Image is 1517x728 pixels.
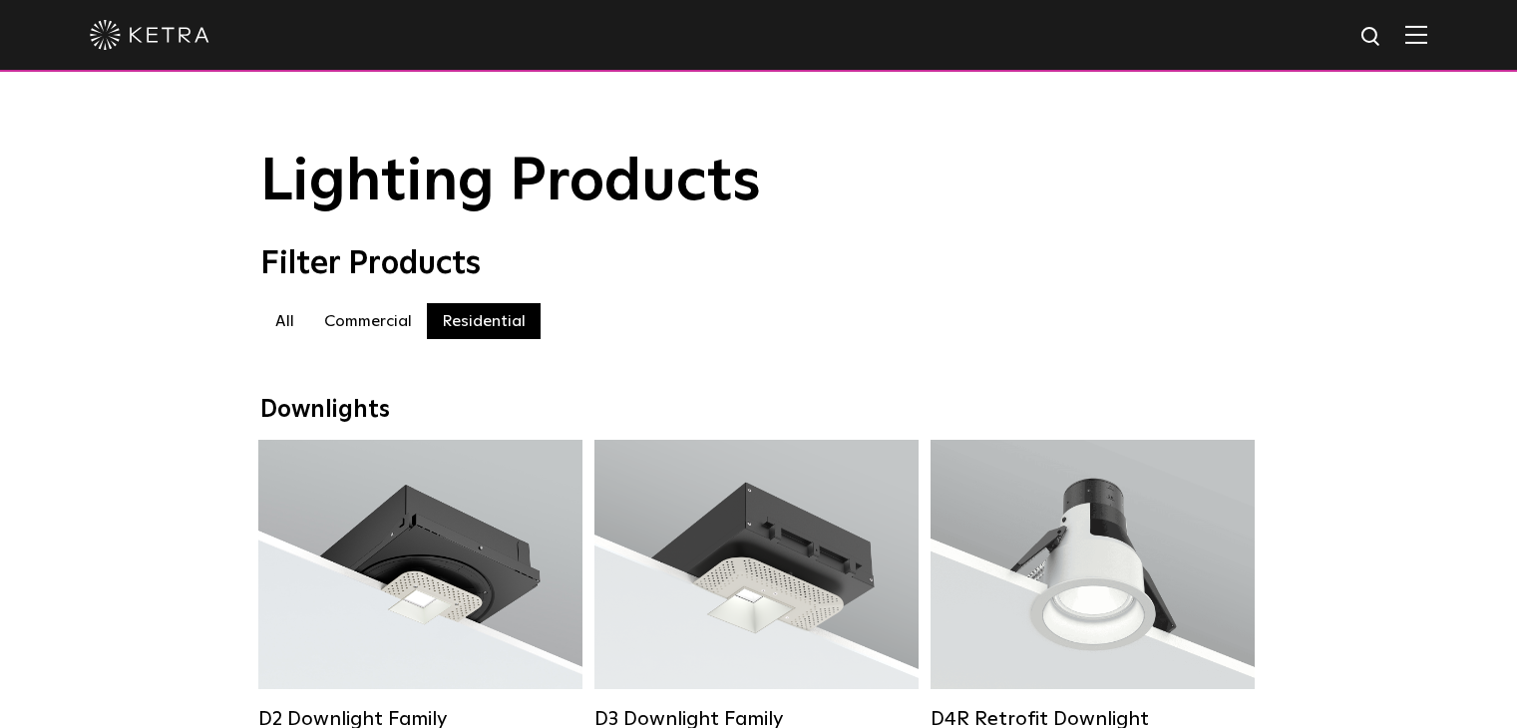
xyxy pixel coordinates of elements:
label: Residential [427,303,541,339]
img: Hamburger%20Nav.svg [1405,25,1427,44]
div: Filter Products [260,245,1258,283]
img: ketra-logo-2019-white [90,20,209,50]
label: All [260,303,309,339]
div: Downlights [260,396,1258,425]
label: Commercial [309,303,427,339]
img: search icon [1359,25,1384,50]
span: Lighting Products [260,153,761,212]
